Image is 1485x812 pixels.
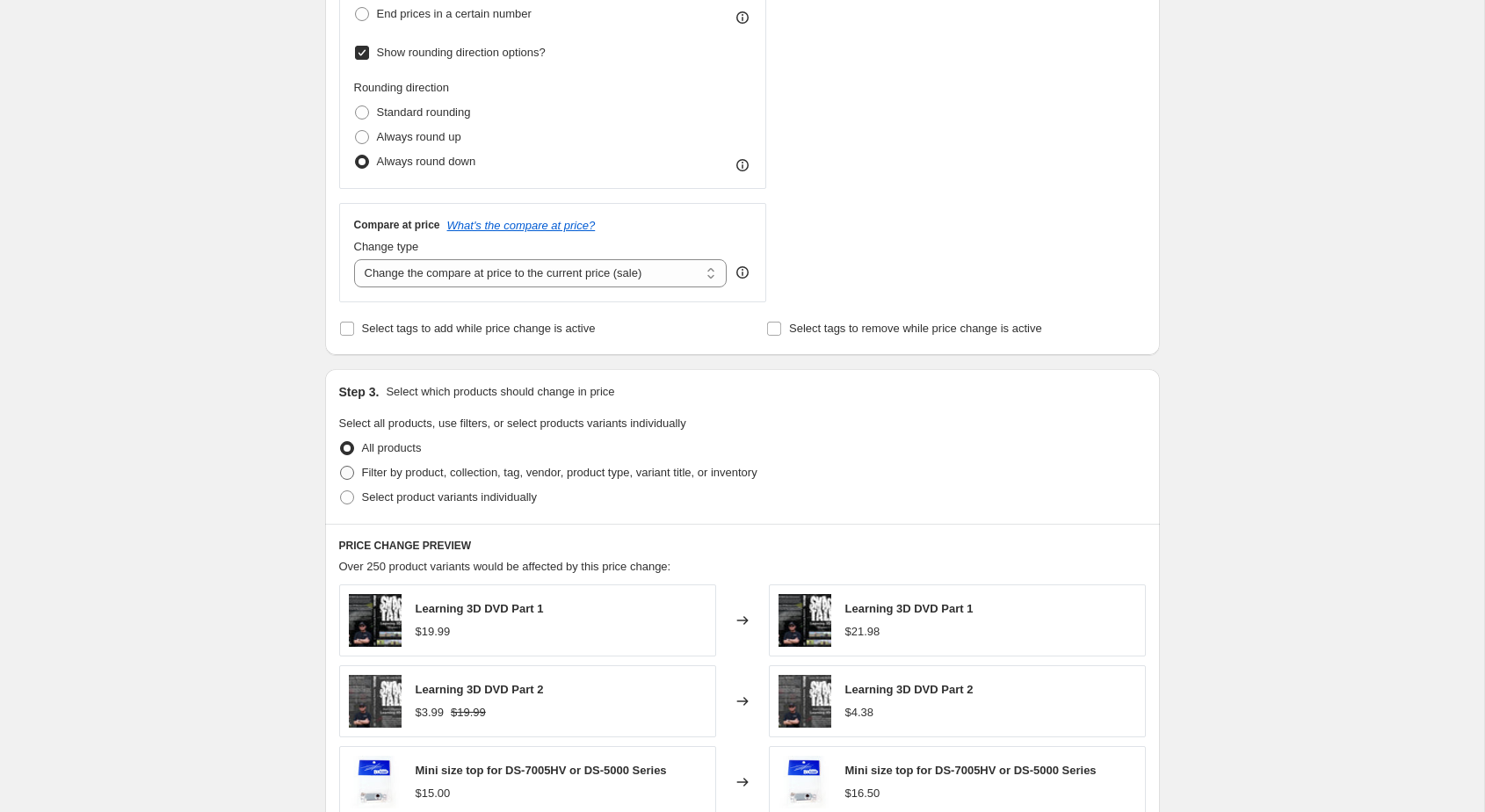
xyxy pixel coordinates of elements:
[362,490,537,504] span: Select product variants individually
[339,560,671,573] span: Over 250 product variants would be affected by this price change:
[845,623,880,641] div: $21.98
[779,675,831,728] img: SM-DVD2-2_80x.jpg
[845,602,974,615] span: Learning 3D DVD Part 1
[377,46,546,59] span: Show rounding direction options?
[845,683,974,696] span: Learning 3D DVD Part 2
[416,704,445,721] div: $3.99
[845,785,880,802] div: $16.50
[779,594,831,647] img: SM-DVD1-2_80x.jpg
[416,683,544,696] span: Learning 3D DVD Part 2
[362,466,757,479] span: Filter by product, collection, tag, vendor, product type, variant title, or inventory
[354,240,419,253] span: Change type
[447,219,596,232] button: What's the compare at price?
[339,539,1146,553] h6: PRICE CHANGE PREVIEW
[386,383,614,401] p: Select which products should change in price
[416,764,667,777] span: Mini size top for DS-7005HV or DS-5000 Series
[362,441,422,454] span: All products
[416,602,544,615] span: Learning 3D DVD Part 1
[349,675,402,728] img: SM-DVD2-2_80x.jpg
[845,704,874,721] div: $4.38
[354,81,449,94] span: Rounding direction
[451,704,486,721] strike: $19.99
[734,264,751,281] div: help
[377,105,471,119] span: Standard rounding
[377,155,476,168] span: Always round down
[349,594,402,647] img: SM-DVD1-2_80x.jpg
[339,417,686,430] span: Select all products, use filters, or select products variants individually
[354,218,440,232] h3: Compare at price
[845,764,1097,777] span: Mini size top for DS-7005HV or DS-5000 Series
[349,756,402,808] img: BKMS04-2_80x.jpg
[339,383,380,401] h2: Step 3.
[789,322,1042,335] span: Select tags to remove while price change is active
[377,130,461,143] span: Always round up
[416,623,451,641] div: $19.99
[416,785,451,802] div: $15.00
[779,756,831,808] img: BKMS04-2_80x.jpg
[377,7,532,20] span: End prices in a certain number
[362,322,596,335] span: Select tags to add while price change is active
